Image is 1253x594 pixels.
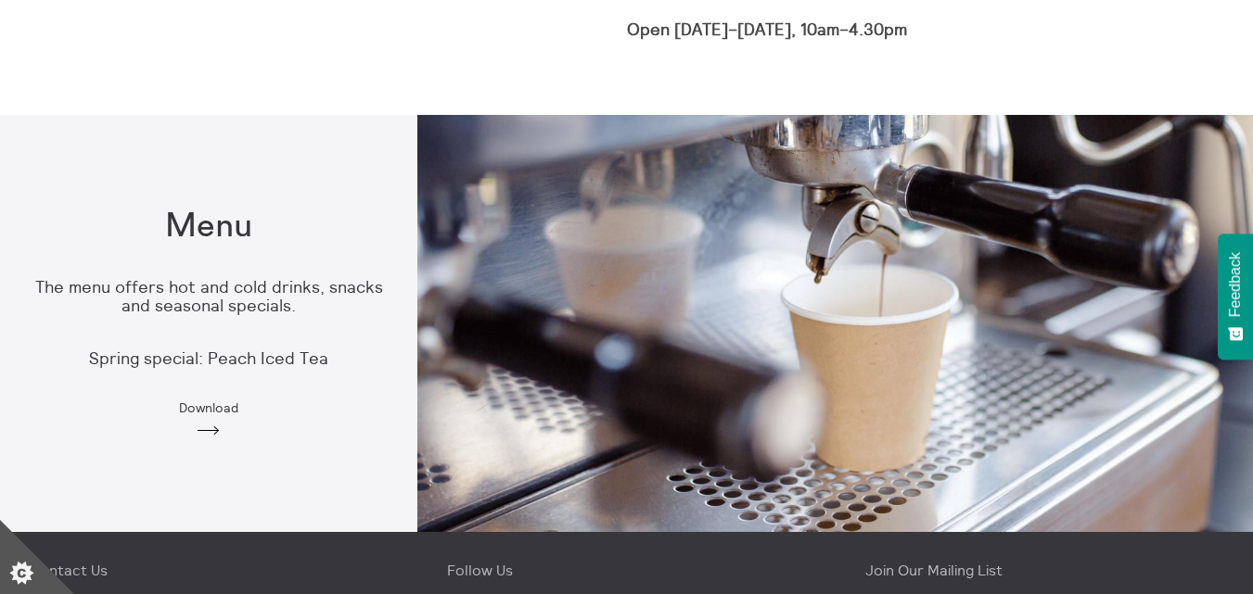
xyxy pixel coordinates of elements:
h4: Contact Us [30,562,388,578]
img: 3 min [417,115,1253,532]
button: Feedback - Show survey [1218,234,1253,360]
span: Download [179,400,238,415]
p: The menu offers hot and cold drinks, snacks and seasonal specials. [30,278,388,316]
strong: Open [DATE]–[DATE], 10am–4.30pm [627,19,907,40]
span: Feedback [1227,252,1244,317]
h4: Join Our Mailing List [865,562,1223,578]
h1: Menu [165,208,252,246]
p: Spring special: Peach Iced Tea [89,349,328,369]
h4: Follow Us [447,562,805,578]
